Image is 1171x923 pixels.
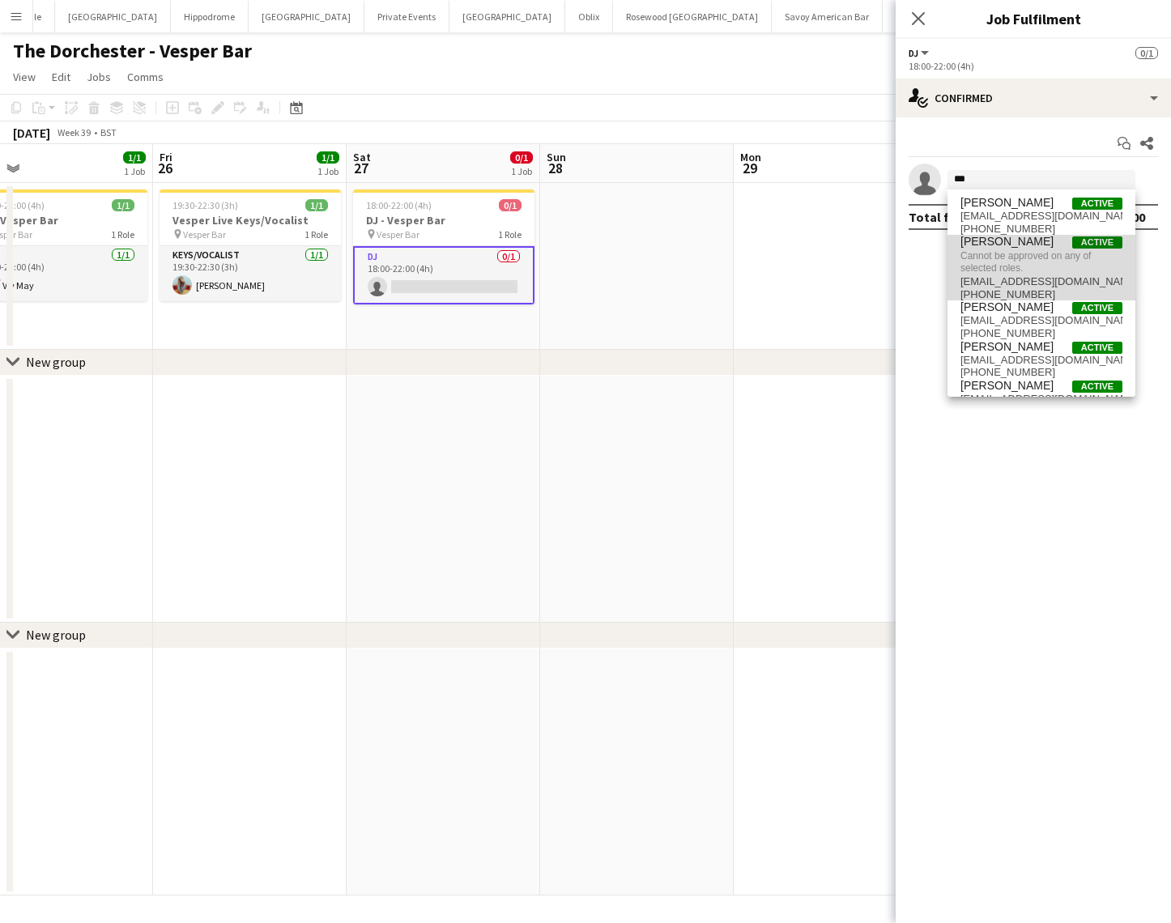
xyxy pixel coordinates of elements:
[960,275,1122,288] span: omgjadex@gmail.com
[772,1,883,32] button: Savoy American Bar
[1072,198,1122,210] span: Active
[55,1,171,32] button: [GEOGRAPHIC_DATA]
[160,246,341,301] app-card-role: Keys/Vocalist1/119:30-22:30 (3h)[PERSON_NAME]
[960,366,1122,379] span: +447825413927
[157,159,172,177] span: 26
[172,199,238,211] span: 19:30-22:30 (3h)
[1072,236,1122,249] span: Active
[45,66,77,87] a: Edit
[317,165,339,177] div: 1 Job
[123,151,146,164] span: 1/1
[1072,342,1122,354] span: Active
[499,199,522,211] span: 0/1
[909,60,1158,72] div: 18:00-22:00 (4h)
[613,1,772,32] button: Rosewood [GEOGRAPHIC_DATA]
[960,314,1122,327] span: r9stef@gmail.com
[909,47,918,59] span: DJ
[960,393,1122,406] span: jenniferstewart576@gmail.com
[960,210,1122,223] span: stephcavey27@gmail.com
[960,196,1054,210] span: Stephanie Cavey
[960,327,1122,340] span: +4407946607462
[160,189,341,301] app-job-card: 19:30-22:30 (3h)1/1Vesper Live Keys/Vocalist Vesper Bar1 RoleKeys/Vocalist1/119:30-22:30 (3h)[PER...
[13,125,50,141] div: [DATE]
[100,126,117,138] div: BST
[1135,47,1158,59] span: 0/1
[13,39,252,63] h1: The Dorchester - Vesper Bar
[960,354,1122,367] span: bookings@boulevardbrass.co.uk
[960,235,1054,249] span: Stephanie Cheah
[1072,381,1122,393] span: Active
[317,151,339,164] span: 1/1
[960,288,1122,301] span: +447818910012
[112,199,134,211] span: 1/1
[960,223,1122,236] span: +447791391582
[13,70,36,84] span: View
[960,340,1054,354] span: Bruce Stevens
[377,228,419,240] span: Vesper Bar
[160,213,341,228] h3: Vesper Live Keys/Vocalist
[52,70,70,84] span: Edit
[909,209,964,225] div: Total fee
[124,165,145,177] div: 1 Job
[80,66,117,87] a: Jobs
[366,199,432,211] span: 18:00-22:00 (4h)
[909,47,931,59] button: DJ
[351,159,371,177] span: 27
[511,165,532,177] div: 1 Job
[960,379,1054,393] span: Jennifer Stewart
[249,1,364,32] button: [GEOGRAPHIC_DATA]
[740,150,761,164] span: Mon
[160,150,172,164] span: Fri
[565,1,613,32] button: Oblix
[121,66,170,87] a: Comms
[183,228,226,240] span: Vesper Bar
[87,70,111,84] span: Jobs
[544,159,566,177] span: 28
[353,150,371,164] span: Sat
[960,249,1122,275] span: Cannot be approved on any of selected roles.
[171,1,249,32] button: Hippodrome
[364,1,449,32] button: Private Events
[53,126,94,138] span: Week 39
[127,70,164,84] span: Comms
[883,1,1008,32] button: The Booking Office 1869
[1072,302,1122,314] span: Active
[111,228,134,240] span: 1 Role
[896,79,1171,117] div: Confirmed
[547,150,566,164] span: Sun
[6,66,42,87] a: View
[26,354,86,370] div: New group
[353,246,534,304] app-card-role: DJ0/118:00-22:00 (4h)
[26,627,86,643] div: New group
[353,213,534,228] h3: DJ - Vesper Bar
[510,151,533,164] span: 0/1
[738,159,761,177] span: 29
[305,199,328,211] span: 1/1
[896,8,1171,29] h3: Job Fulfilment
[304,228,328,240] span: 1 Role
[449,1,565,32] button: [GEOGRAPHIC_DATA]
[498,228,522,240] span: 1 Role
[960,300,1054,314] span: Stefan Mahendra
[353,189,534,304] app-job-card: 18:00-22:00 (4h)0/1DJ - Vesper Bar Vesper Bar1 RoleDJ0/118:00-22:00 (4h)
